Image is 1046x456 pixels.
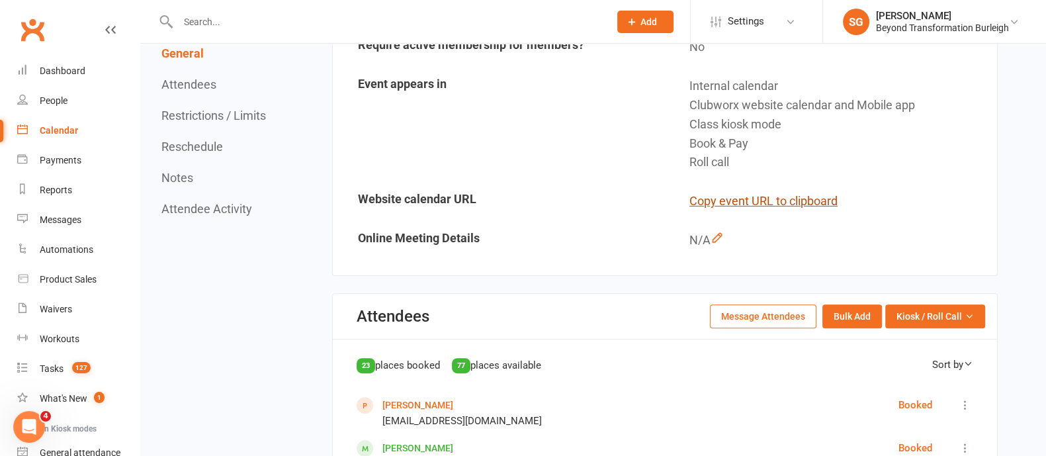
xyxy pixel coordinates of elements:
[40,411,51,422] span: 4
[728,7,764,36] span: Settings
[710,304,816,328] button: Message Attendees
[40,214,81,225] div: Messages
[689,153,986,172] div: Roll call
[452,358,470,373] div: 77
[689,192,838,211] button: Copy event URL to clipboard
[932,357,973,373] div: Sort by
[40,244,93,255] div: Automations
[666,28,996,66] td: No
[617,11,674,33] button: Add
[17,146,140,175] a: Payments
[382,443,453,453] a: [PERSON_NAME]
[161,77,216,91] button: Attendees
[689,115,986,134] div: Class kiosk mode
[689,134,986,154] div: Book & Pay
[94,392,105,403] span: 1
[876,10,1009,22] div: [PERSON_NAME]
[898,440,932,456] div: Booked
[470,359,541,371] span: places available
[822,304,882,328] button: Bulk Add
[17,265,140,295] a: Product Sales
[40,66,85,76] div: Dashboard
[334,222,664,259] td: Online Meeting Details
[334,183,664,220] td: Website calendar URL
[40,274,97,285] div: Product Sales
[72,362,91,373] span: 127
[876,22,1009,34] div: Beyond Transformation Burleigh
[382,400,453,410] a: [PERSON_NAME]
[885,304,985,328] button: Kiosk / Roll Call
[375,359,440,371] span: places booked
[174,13,600,31] input: Search...
[161,46,204,60] button: General
[640,17,657,27] span: Add
[17,175,140,205] a: Reports
[843,9,869,35] div: SG
[17,235,140,265] a: Automations
[17,295,140,324] a: Waivers
[357,307,429,326] div: Attendees
[17,384,140,414] a: What's New1
[689,231,986,250] div: N/A
[13,411,45,443] iframe: Intercom live chat
[40,125,78,136] div: Calendar
[17,86,140,116] a: People
[161,140,223,154] button: Reschedule
[17,56,140,86] a: Dashboard
[16,13,49,46] a: Clubworx
[40,155,81,165] div: Payments
[382,413,542,429] div: [EMAIL_ADDRESS][DOMAIN_NAME]
[17,116,140,146] a: Calendar
[161,202,252,216] button: Attendee Activity
[40,393,87,404] div: What's New
[896,309,962,324] span: Kiosk / Roll Call
[161,109,266,122] button: Restrictions / Limits
[40,334,79,344] div: Workouts
[17,324,140,354] a: Workouts
[40,95,67,106] div: People
[357,358,375,373] div: 23
[17,354,140,384] a: Tasks 127
[689,96,986,115] div: Clubworx website calendar and Mobile app
[334,68,664,181] td: Event appears in
[161,171,193,185] button: Notes
[40,363,64,374] div: Tasks
[898,397,932,413] div: Booked
[689,77,986,96] div: Internal calendar
[40,304,72,314] div: Waivers
[334,28,664,66] td: Require active membership for members?
[17,205,140,235] a: Messages
[40,185,72,195] div: Reports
